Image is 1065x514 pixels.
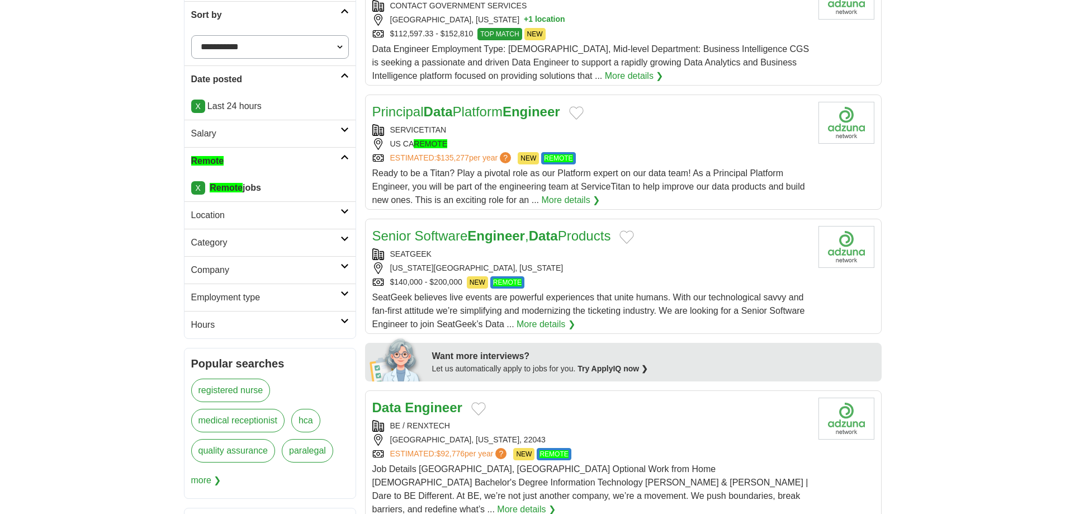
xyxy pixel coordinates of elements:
h2: Location [191,209,340,222]
a: ESTIMATED:$92,776per year? [390,448,509,460]
ah_el_jm_1758160290516: REMOTE [544,154,572,162]
ah_el_jm_1758160290516: Remote [191,156,224,166]
a: Date posted [184,65,356,93]
strong: Data [529,228,558,243]
img: Company logo [818,102,874,144]
a: More details ❯ [605,69,664,83]
strong: Data [372,400,401,415]
a: PrincipalDataPlatformEngineer [372,104,560,119]
a: X [191,100,205,113]
span: + [524,14,528,26]
button: Add to favorite jobs [471,402,486,416]
button: Add to favorite jobs [569,106,584,120]
span: NEW [524,28,546,40]
div: [GEOGRAPHIC_DATA], [US_STATE], 22043 [372,434,810,446]
a: Location [184,201,356,229]
button: +1 location [524,14,565,26]
a: X [191,181,205,195]
a: Sort by [184,1,356,29]
div: Want more interviews? [432,350,875,363]
strong: Data [424,104,453,119]
div: SEATGEEK [372,248,810,260]
a: Employment type [184,284,356,311]
span: $135,277 [436,153,468,162]
p: Last 24 hours [191,100,349,113]
span: more ❯ [191,469,221,492]
a: More details ❯ [517,318,575,331]
ah_el_jm_1758160290516: REMOTE [414,139,447,148]
a: Remote [184,147,356,175]
div: SERVICETITAN [372,124,810,136]
button: Add to favorite jobs [619,230,634,244]
h2: Popular searches [191,355,349,372]
span: SeatGeek believes live events are powerful experiences that unite humans. With our technological ... [372,293,805,329]
strong: Engineer [503,104,560,119]
span: Data Engineer Employment Type: [DEMOGRAPHIC_DATA], Mid-level Department: Business Intelligence CG... [372,44,810,81]
a: paralegal [282,439,333,463]
a: Hours [184,311,356,338]
h2: Category [191,236,340,249]
div: Let us automatically apply to jobs for you. [432,363,875,375]
h2: Hours [191,318,340,332]
strong: Engineer [405,400,462,415]
ah_el_jm_1758160290516: Remote [210,183,243,192]
span: Job Details [GEOGRAPHIC_DATA], [GEOGRAPHIC_DATA] Optional Work from Home [DEMOGRAPHIC_DATA] Bache... [372,464,808,514]
h2: Employment type [191,291,340,304]
ah_el_jm_1758160290516: REMOTE [493,279,522,286]
img: Company logo [818,226,874,268]
span: ? [500,152,511,163]
span: ? [495,448,507,459]
div: US CA [372,138,810,150]
div: [US_STATE][GEOGRAPHIC_DATA], [US_STATE] [372,262,810,274]
a: hca [291,409,320,432]
a: Company [184,256,356,284]
a: Category [184,229,356,256]
a: Try ApplyIQ now ❯ [578,364,648,373]
h2: Sort by [191,8,340,22]
span: Ready to be a Titan? Play a pivotal role as our Platform expert on our data team! As a Principal ... [372,168,805,205]
h2: Salary [191,127,340,140]
a: ESTIMATED:$135,277per year? [390,152,514,164]
div: BE / RENXTECH [372,420,810,432]
a: Salary [184,120,356,147]
a: quality assurance [191,439,276,463]
img: apply-iq-scientist.png [370,337,424,381]
span: NEW [513,448,534,460]
h2: Date posted [191,73,340,86]
strong: Engineer [467,228,525,243]
img: Company logo [818,398,874,440]
a: medical receptionist [191,409,285,432]
span: TOP MATCH [477,28,522,40]
a: registered nurse [191,379,271,402]
strong: jobs [210,183,261,192]
span: $92,776 [436,449,465,458]
div: $112,597.33 - $152,810 [372,28,810,40]
div: [GEOGRAPHIC_DATA], [US_STATE] [372,14,810,26]
div: $140,000 - $200,000 [372,276,810,289]
h2: Company [191,263,340,277]
span: NEW [467,276,488,289]
span: NEW [518,152,539,164]
a: More details ❯ [541,194,600,207]
a: Data Engineer [372,400,462,415]
ah_el_jm_1758160290516: REMOTE [539,450,568,458]
a: Senior SoftwareEngineer,DataProducts [372,228,611,243]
